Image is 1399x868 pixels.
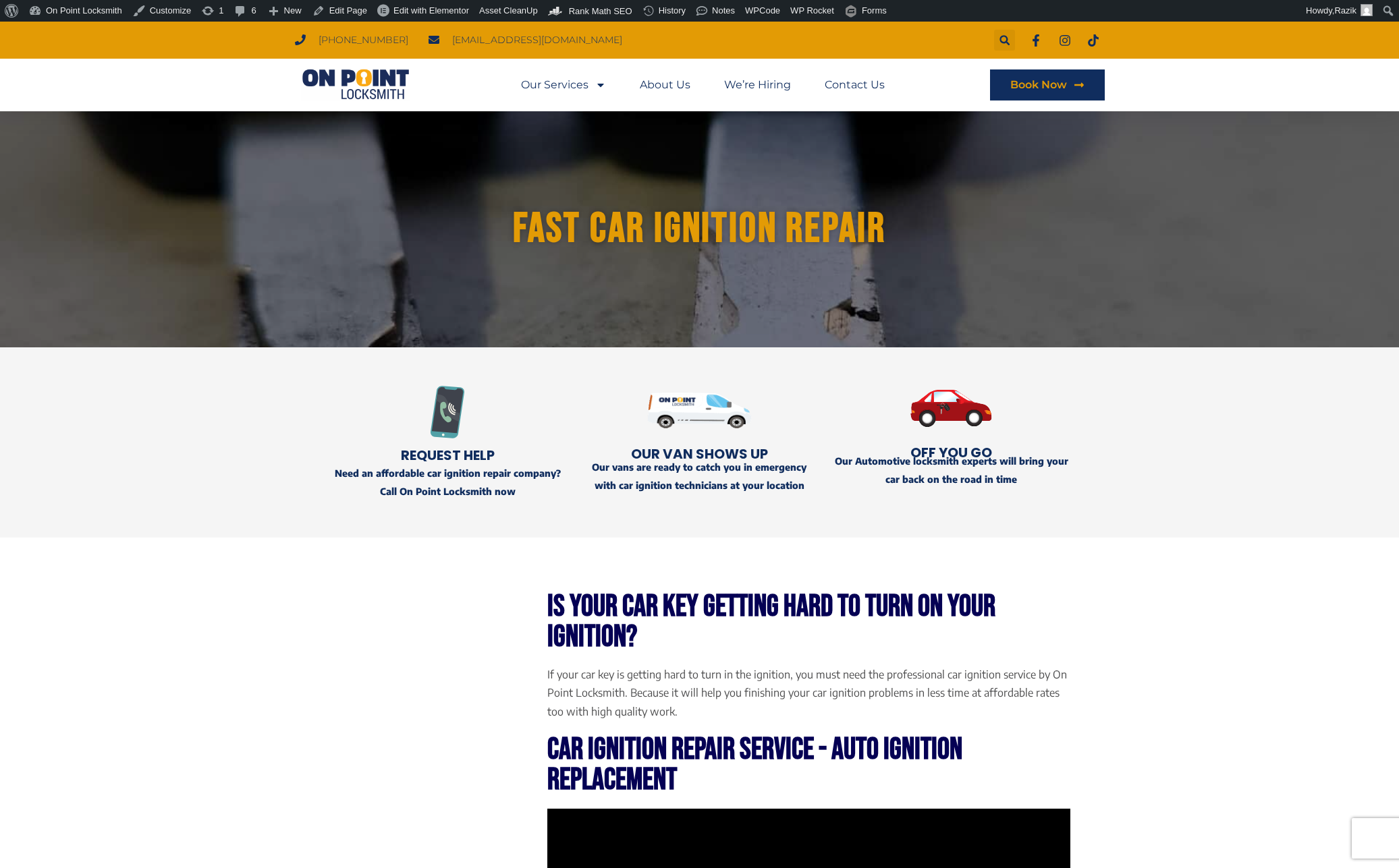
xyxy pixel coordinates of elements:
[547,591,1070,652] h2: Is your car key getting hard to turn on your ignition?
[825,69,885,100] a: Contact Us
[990,69,1105,100] a: Book Now
[994,30,1015,51] div: Search
[832,368,1070,449] img: Car Ignition Repair 2
[547,666,1070,721] p: If your car key is getting hard to turn in the ignition, you must need the professional car ignit...
[393,5,469,16] span: Edit with Elementor
[832,452,1070,488] p: Our Automotive locksmith experts will bring your car back on the road in time
[1334,5,1356,16] span: Razik
[449,31,622,49] span: [EMAIL_ADDRESS][DOMAIN_NAME]
[832,446,1070,459] h2: Off You Go
[547,734,1070,795] h2: Car Ignition Repair Service - Auto ignition Replacement
[329,591,514,804] iframe: YouTube video player
[329,464,567,500] p: Need an affordable car ignition repair company? Call On Point Locksmith now
[569,6,632,16] span: Rank Math SEO
[521,69,606,100] a: Our Services
[329,449,567,462] h2: Request Help
[521,69,885,100] nav: Menu
[647,368,752,453] img: Car Ignition Repair 1
[333,208,1066,251] h1: Fast Car Ignition Repair
[1010,80,1067,90] span: Book Now
[580,447,819,461] h2: OUR VAN Shows Up
[315,31,408,49] span: [PHONE_NUMBER]
[421,386,474,438] img: Call for Emergency Locksmith Services Help in Coquitlam Tri-cities
[724,69,791,100] a: We’re Hiring
[580,458,819,494] p: Our vans are ready to catch you in emergency with car ignition technicians at your location
[640,69,690,100] a: About Us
